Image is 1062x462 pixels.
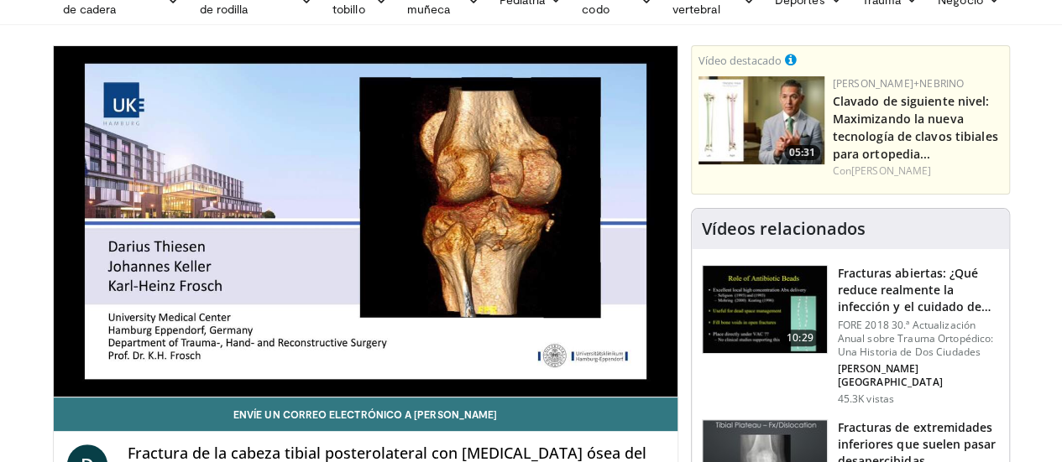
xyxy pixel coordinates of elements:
[838,361,943,389] font: [PERSON_NAME][GEOGRAPHIC_DATA]
[703,266,827,353] img: ded7be61-cdd8-40fc-98a3-de551fea390e.150x105_q85_crop-smart_upscale.jpg
[787,330,814,345] font: 10:29
[789,145,815,159] font: 05:31
[702,265,999,406] a: 10:29 Fracturas abiertas: ¿Qué reduce realmente la infección y el cuidado de las heridas? FORE 20...
[698,53,782,68] font: Vídeo destacado
[233,408,497,420] font: Envíe un correo electrónico a [PERSON_NAME]
[698,76,824,164] img: f5bb47d0-b35c-4442-9f96-a7b2c2350023.150x105_q85_crop-smart_upscale.jpg
[838,265,991,331] font: Fracturas abiertas: ¿Qué reduce realmente la infección y el cuidado de las heridas?
[838,392,894,406] font: 45.3K vistas
[54,397,677,431] a: Envíe un correo electrónico a [PERSON_NAME]
[702,217,866,240] font: Vídeos relacionados
[698,76,824,164] a: 05:31
[851,164,931,178] a: [PERSON_NAME]
[838,318,994,359] font: FORE 2018 30.ª Actualización Anual sobre Trauma Ortopédico: Una Historia de Dos Ciudades
[833,164,851,178] font: Con
[54,46,677,397] video-js: Video Player
[833,93,998,162] a: Clavado de siguiente nivel: Maximizando la nueva tecnología de clavos tibiales para ortopedia...
[833,76,965,91] a: [PERSON_NAME]+Nebrino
